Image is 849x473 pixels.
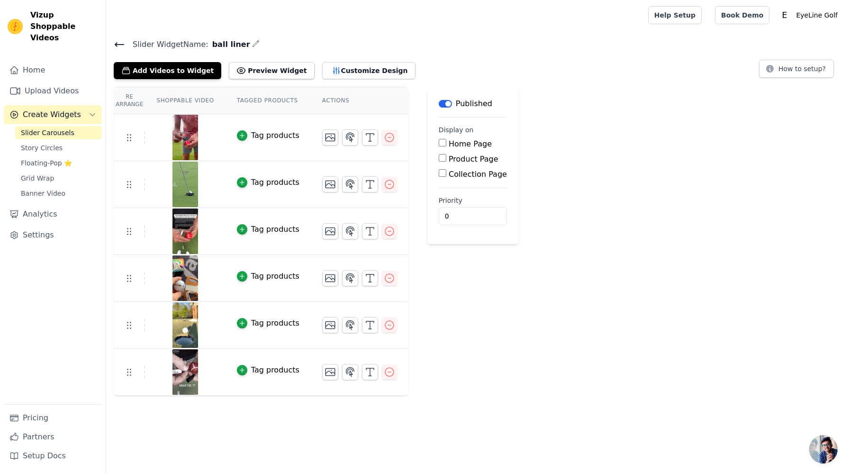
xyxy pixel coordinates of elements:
[648,6,702,24] a: Help Setup
[439,125,474,135] legend: Display on
[322,223,338,239] button: Change Thumbnail
[759,66,834,75] a: How to setup?
[172,255,199,301] img: vizup-images-7fb1.jpg
[15,156,102,170] a: Floating-Pop ⭐
[4,82,102,100] a: Upload Videos
[15,141,102,155] a: Story Circles
[4,446,102,465] a: Setup Docs
[172,349,199,395] img: vizup-images-2268.png
[15,126,102,139] a: Slider Carousels
[322,129,338,146] button: Change Thumbnail
[792,7,841,24] p: EyeLine Golf
[322,317,338,333] button: Change Thumbnail
[237,364,299,376] button: Tag products
[172,162,199,207] img: vizup-images-6fe4.png
[226,87,311,114] th: Tagged Products
[172,302,199,348] img: vizup-images-fe4b.jpg
[449,155,498,164] label: Product Page
[237,318,299,329] button: Tag products
[4,428,102,446] a: Partners
[322,270,338,286] button: Change Thumbnail
[30,9,98,44] span: Vizup Shoppable Videos
[21,128,74,137] span: Slider Carousels
[237,224,299,235] button: Tag products
[8,19,23,34] img: Vizup
[4,226,102,245] a: Settings
[777,7,841,24] button: E EyeLine Golf
[21,143,63,153] span: Story Circles
[4,61,102,80] a: Home
[237,130,299,141] button: Tag products
[809,435,838,464] div: Open chat
[15,172,102,185] a: Grid Wrap
[251,364,299,376] div: Tag products
[237,177,299,188] button: Tag products
[237,271,299,282] button: Tag products
[145,87,225,114] th: Shoppable Video
[4,105,102,124] button: Create Widgets
[322,364,338,380] button: Change Thumbnail
[4,409,102,428] a: Pricing
[23,109,81,120] span: Create Widgets
[172,115,199,160] img: vizup-images-38aa.png
[208,39,250,50] span: ball liner
[439,196,507,205] label: Priority
[251,318,299,329] div: Tag products
[322,176,338,192] button: Change Thumbnail
[251,271,299,282] div: Tag products
[251,130,299,141] div: Tag products
[449,170,507,179] label: Collection Page
[125,39,208,50] span: Slider Widget Name:
[311,87,408,114] th: Actions
[114,87,145,114] th: Re Arrange
[782,10,787,20] text: E
[251,177,299,188] div: Tag products
[456,98,492,109] p: Published
[229,62,314,79] button: Preview Widget
[15,187,102,200] a: Banner Video
[715,6,769,24] a: Book Demo
[322,62,415,79] button: Customize Design
[21,189,65,198] span: Banner Video
[759,60,834,78] button: How to setup?
[252,38,260,51] div: Edit Name
[449,139,492,148] label: Home Page
[114,62,221,79] button: Add Videos to Widget
[21,158,72,168] span: Floating-Pop ⭐
[172,209,199,254] img: vizup-images-5ece.png
[4,205,102,224] a: Analytics
[21,173,54,183] span: Grid Wrap
[251,224,299,235] div: Tag products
